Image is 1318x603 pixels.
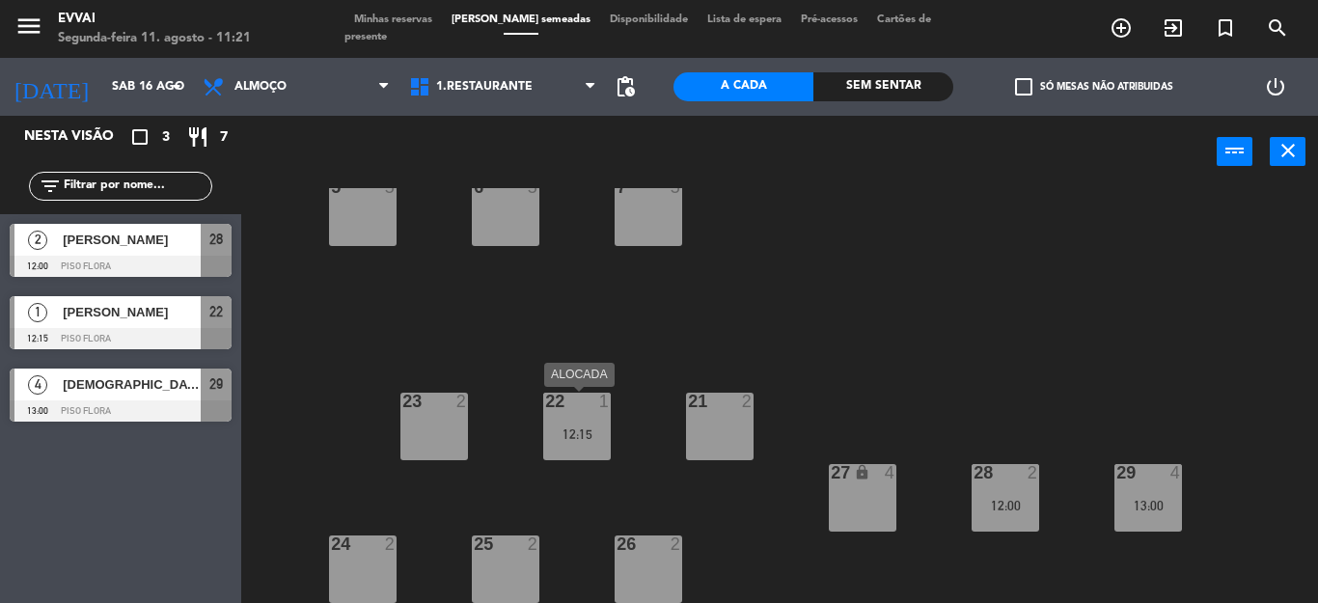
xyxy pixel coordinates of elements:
[63,230,201,250] span: [PERSON_NAME]
[456,393,468,410] div: 2
[186,125,209,149] i: restaurant
[344,14,931,42] span: Cartões de presente
[162,126,170,149] span: 3
[1114,499,1182,512] div: 13:00
[1110,16,1133,40] i: add_circle_outline
[1214,16,1237,40] i: turned_in_not
[885,464,896,481] div: 4
[688,393,689,410] div: 21
[165,75,188,98] i: arrow_drop_down
[62,176,211,197] input: Filtrar por nome...
[234,80,287,94] span: Almoço
[331,535,332,553] div: 24
[14,12,43,47] button: menu
[854,464,870,480] i: lock
[385,178,397,196] div: 5
[1028,464,1039,481] div: 2
[742,393,754,410] div: 2
[1266,16,1289,40] i: search
[813,72,953,101] div: Sem sentar
[1170,464,1182,481] div: 4
[385,535,397,553] div: 2
[831,464,832,481] div: 27
[599,393,611,410] div: 1
[671,178,682,196] div: 5
[63,302,201,322] span: [PERSON_NAME]
[1223,139,1247,162] i: power_input
[1217,137,1252,166] button: power_input
[10,125,139,149] div: Nesta visão
[1264,75,1287,98] i: power_settings_new
[1270,137,1305,166] button: close
[402,393,403,410] div: 23
[1277,139,1300,162] i: close
[600,14,698,25] span: Disponibilidade
[209,372,223,396] span: 29
[58,10,251,29] div: Evvai
[128,125,151,149] i: crop_square
[1162,16,1185,40] i: exit_to_app
[614,75,637,98] span: pending_actions
[791,14,867,25] span: Pré-acessos
[442,14,600,25] span: [PERSON_NAME] semeadas
[209,228,223,251] span: 28
[28,231,47,250] span: 2
[544,363,615,387] div: ALOCADA
[436,80,533,94] span: 1.Restaurante
[14,12,43,41] i: menu
[58,29,251,48] div: Segunda-feira 11. agosto - 11:21
[528,535,539,553] div: 2
[545,393,546,410] div: 22
[671,535,682,553] div: 2
[972,499,1039,512] div: 12:00
[1116,464,1117,481] div: 29
[28,375,47,395] span: 4
[63,374,201,395] span: [DEMOGRAPHIC_DATA] krug Ometto
[1015,78,1032,96] span: check_box_outline_blank
[543,427,611,441] div: 12:15
[673,72,813,101] div: A cada
[698,14,791,25] span: Lista de espera
[344,14,442,25] span: Minhas reservas
[474,535,475,553] div: 25
[28,303,47,322] span: 1
[474,178,475,196] div: 6
[39,175,62,198] i: filter_list
[528,178,539,196] div: 5
[209,300,223,323] span: 22
[331,178,332,196] div: 5
[220,126,228,149] span: 7
[1015,78,1173,96] label: Só mesas não atribuidas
